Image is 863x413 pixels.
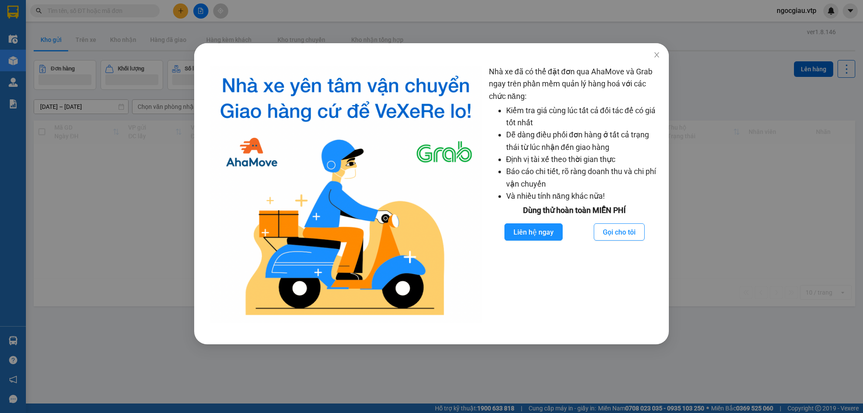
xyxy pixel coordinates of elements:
img: logo [210,66,482,323]
div: Dùng thử hoàn toàn MIỄN PHÍ [489,204,661,216]
span: Liên hệ ngay [513,227,554,238]
div: Nhà xe đã có thể đặt đơn qua AhaMove và Grab ngay trên phần mềm quản lý hàng hoá với các chức năng: [489,66,661,323]
span: Gọi cho tôi [603,227,636,238]
li: Dễ dàng điều phối đơn hàng ở tất cả trạng thái từ lúc nhận đến giao hàng [506,129,661,153]
li: Và nhiều tính năng khác nữa! [506,190,661,202]
button: Gọi cho tôi [594,223,645,241]
button: Liên hệ ngay [504,223,563,241]
button: Close [645,43,669,67]
li: Báo cáo chi tiết, rõ ràng doanh thu và chi phí vận chuyển [506,165,661,190]
li: Kiểm tra giá cùng lúc tất cả đối tác để có giá tốt nhất [506,105,661,129]
span: close [653,51,660,58]
li: Định vị tài xế theo thời gian thực [506,153,661,165]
